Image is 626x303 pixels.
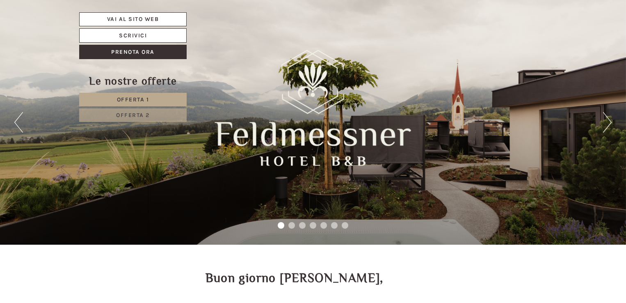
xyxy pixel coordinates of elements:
div: Le nostre offerte [79,73,187,89]
h1: Buon giorno [PERSON_NAME], [206,271,384,285]
span: Offerta 1 [117,96,149,103]
button: Next [603,112,612,133]
a: Scrivici [79,28,187,43]
a: Prenota ora [79,45,187,59]
button: Previous [14,112,23,133]
span: Offerta 2 [116,112,150,119]
a: Vai al sito web [79,12,187,26]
